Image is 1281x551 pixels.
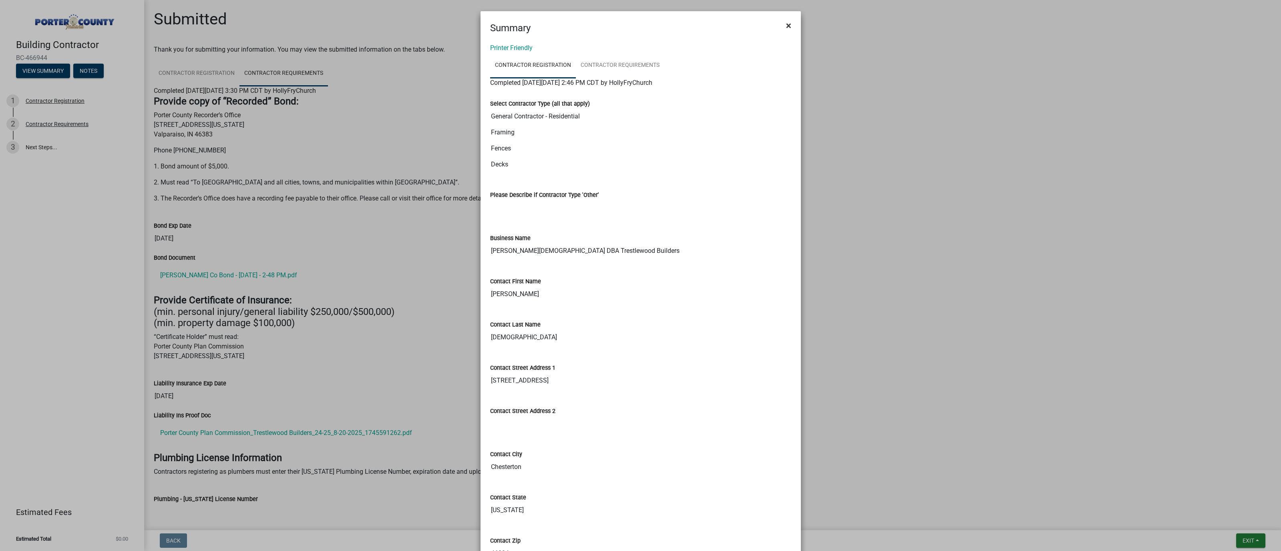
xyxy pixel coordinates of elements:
span: × [786,20,791,31]
label: Contact First Name [490,279,541,285]
a: Printer Friendly [490,44,533,52]
button: Close [780,14,798,37]
h4: Summary [490,21,531,35]
label: Contact Street Address 2 [490,409,555,414]
a: Contractor Registration [490,53,576,78]
label: Select Contractor Type (all that apply) [490,101,590,107]
a: Contractor Requirements [576,53,664,78]
label: Business Name [490,236,531,241]
label: Contact City [490,452,522,457]
label: Contact Last Name [490,322,541,328]
label: Contact Street Address 1 [490,365,555,371]
label: Please Describe if Contractor Type 'Other' [490,192,599,198]
label: Contact State [490,495,526,501]
label: Contact Zip [490,538,521,544]
span: Completed [DATE][DATE] 2:46 PM CDT by HollyFryChurch [490,79,652,86]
